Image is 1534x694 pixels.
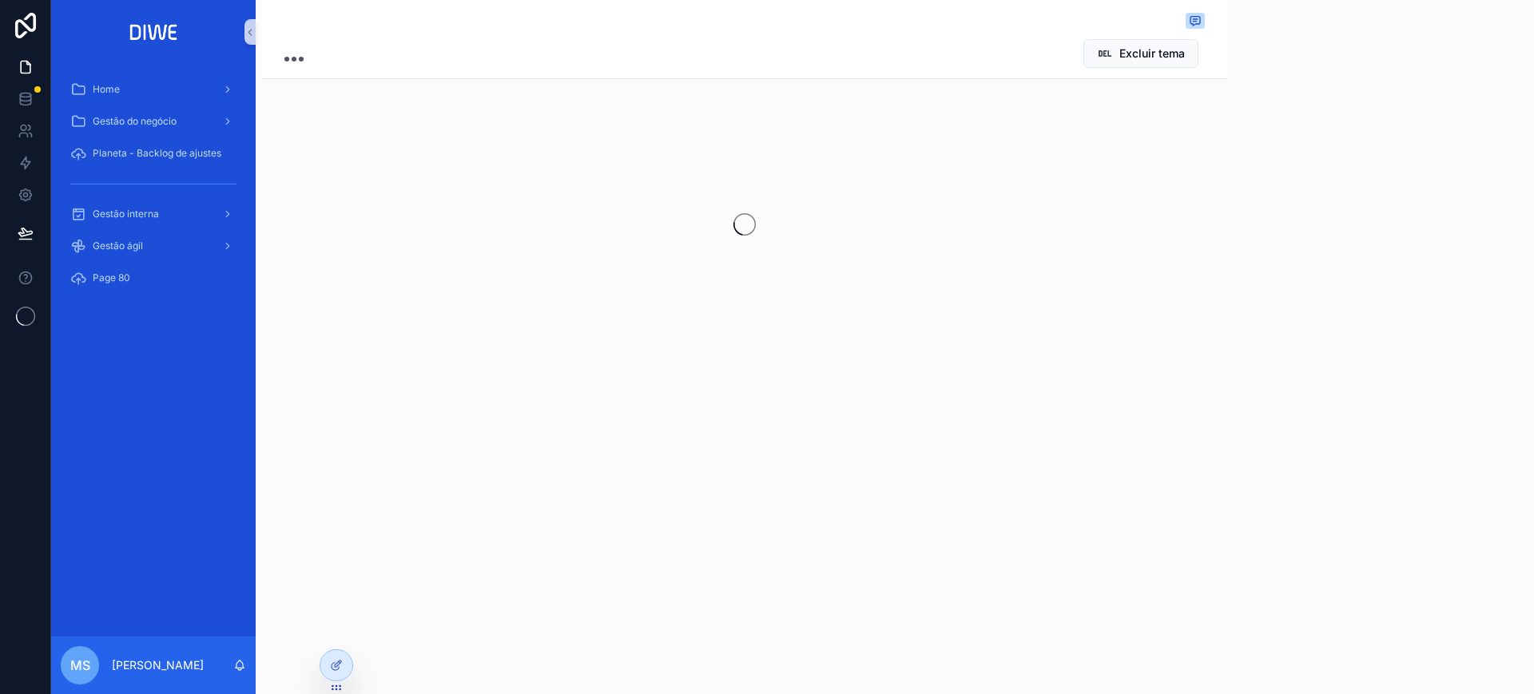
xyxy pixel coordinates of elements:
span: Gestão ágil [93,240,143,252]
a: Gestão do negócio [61,107,246,136]
span: Gestão do negócio [93,115,177,128]
span: Page 80 [93,272,130,284]
span: Planeta - Backlog de ajustes [93,147,221,160]
span: Excluir tema [1119,46,1185,61]
a: Gestão ágil [61,232,246,260]
div: scrollable content [51,64,256,313]
a: Home [61,75,246,104]
a: Planeta - Backlog de ajustes [61,139,246,168]
span: MS [70,656,90,675]
span: Home [93,83,120,96]
p: [PERSON_NAME] [112,657,204,673]
a: Gestão interna [61,200,246,228]
span: Gestão interna [93,208,159,220]
img: App logo [125,19,183,45]
a: Page 80 [61,264,246,292]
button: Excluir tema [1083,39,1198,68]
